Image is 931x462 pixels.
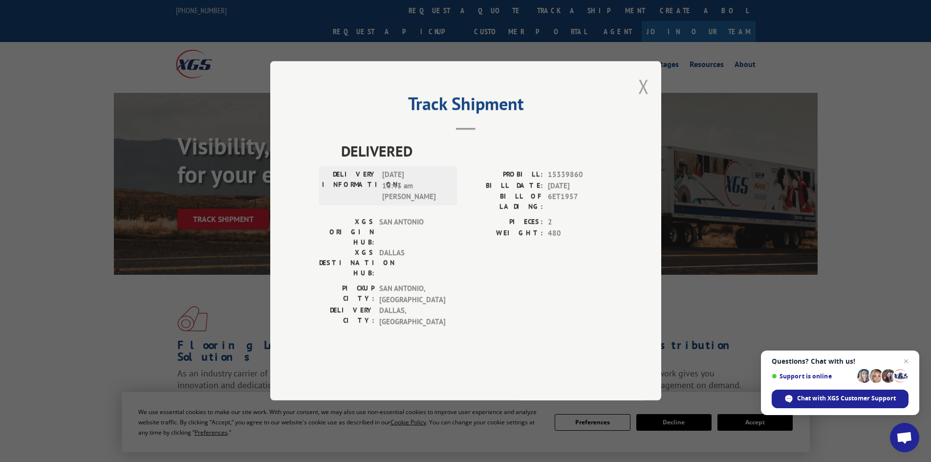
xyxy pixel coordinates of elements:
span: Questions? Chat with us! [772,357,909,365]
button: Close modal [638,73,649,99]
span: [DATE] [548,180,612,192]
label: DELIVERY CITY: [319,306,374,328]
label: PROBILL: [466,170,543,181]
div: Chat with XGS Customer Support [772,390,909,408]
h2: Track Shipment [319,97,612,115]
label: BILL DATE: [466,180,543,192]
span: DALLAS [379,248,445,279]
span: Chat with XGS Customer Support [797,394,896,403]
label: DELIVERY INFORMATION: [322,170,377,203]
label: PIECES: [466,217,543,228]
span: SAN ANTONIO , [GEOGRAPHIC_DATA] [379,284,445,306]
label: XGS ORIGIN HUB: [319,217,374,248]
label: PICKUP CITY: [319,284,374,306]
span: 480 [548,228,612,239]
label: BILL OF LADING: [466,192,543,212]
span: 2 [548,217,612,228]
div: Open chat [890,423,919,452]
span: 6ET1957 [548,192,612,212]
span: DELIVERED [341,140,612,162]
span: Support is online [772,373,854,380]
label: XGS DESTINATION HUB: [319,248,374,279]
span: SAN ANTONIO [379,217,445,248]
span: [DATE] 10:43 am [PERSON_NAME] [382,170,448,203]
span: 15339860 [548,170,612,181]
span: Close chat [900,355,912,367]
span: DALLAS , [GEOGRAPHIC_DATA] [379,306,445,328]
label: WEIGHT: [466,228,543,239]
